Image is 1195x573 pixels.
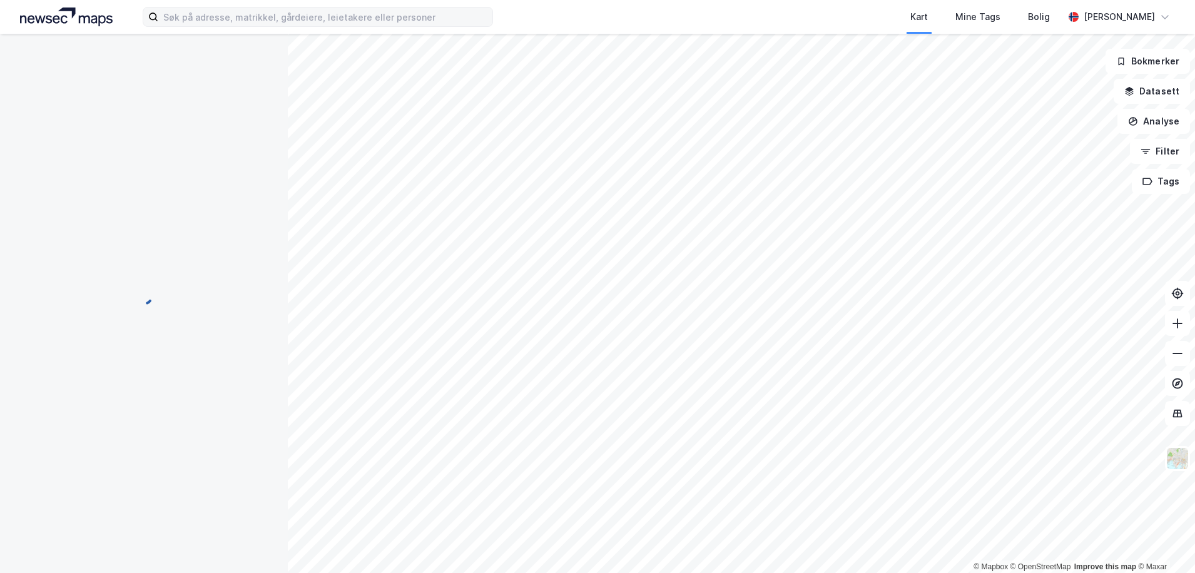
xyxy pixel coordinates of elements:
[20,8,113,26] img: logo.a4113a55bc3d86da70a041830d287a7e.svg
[910,9,928,24] div: Kart
[1074,562,1136,571] a: Improve this map
[974,562,1008,571] a: Mapbox
[1132,513,1195,573] iframe: Chat Widget
[1028,9,1050,24] div: Bolig
[1010,562,1071,571] a: OpenStreetMap
[955,9,1000,24] div: Mine Tags
[1084,9,1155,24] div: [PERSON_NAME]
[134,286,154,306] img: spinner.a6d8c91a73a9ac5275cf975e30b51cfb.svg
[1117,109,1190,134] button: Analyse
[1130,139,1190,164] button: Filter
[1106,49,1190,74] button: Bokmerker
[1166,447,1189,470] img: Z
[158,8,492,26] input: Søk på adresse, matrikkel, gårdeiere, leietakere eller personer
[1114,79,1190,104] button: Datasett
[1132,169,1190,194] button: Tags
